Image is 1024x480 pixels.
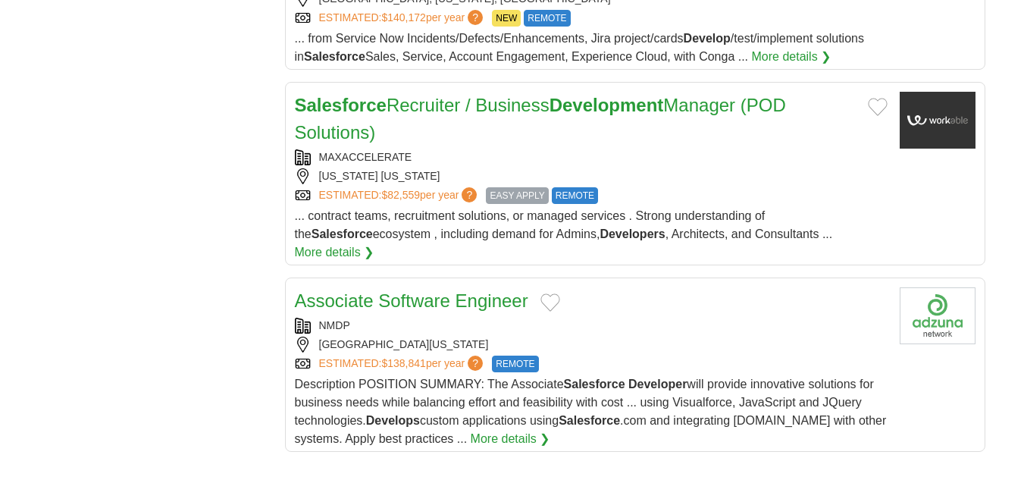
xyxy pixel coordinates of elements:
[295,32,864,63] span: ... from Service Now Incidents/Defects/Enhancements, Jira project/cards /test/implement solutions...
[524,10,570,27] span: REMOTE
[492,10,521,27] span: NEW
[552,187,598,204] span: REMOTE
[295,168,888,184] div: [US_STATE] [US_STATE]
[295,318,888,334] div: NMDP
[312,227,373,240] strong: Salesforce
[540,293,560,312] button: Add to favorite jobs
[295,243,374,262] a: More details ❯
[462,187,477,202] span: ?
[564,378,625,391] strong: Salesforce
[868,98,888,116] button: Add to favorite jobs
[381,11,425,24] span: $140,172
[550,95,664,115] strong: Development
[900,92,975,149] img: Company logo
[628,378,687,391] strong: Developer
[900,287,975,344] img: Company logo
[752,48,831,66] a: More details ❯
[295,290,528,311] a: Associate Software Engineer
[366,414,420,427] strong: Develops
[381,189,420,201] span: $82,559
[295,95,387,115] strong: Salesforce
[684,32,731,45] strong: Develop
[468,356,483,371] span: ?
[295,149,888,165] div: MAXACCELERATE
[486,187,548,204] span: EASY APPLY
[295,95,786,143] a: SalesforceRecruiter / BusinessDevelopmentManager (POD Solutions)
[319,356,487,372] a: ESTIMATED:$138,841per year?
[319,10,487,27] a: ESTIMATED:$140,172per year?
[319,187,481,204] a: ESTIMATED:$82,559per year?
[381,357,425,369] span: $138,841
[295,337,888,353] div: [GEOGRAPHIC_DATA][US_STATE]
[304,50,365,63] strong: Salesforce
[295,378,887,445] span: Description POSITION SUMMARY: The Associate will provide innovative solutions for business needs ...
[295,209,833,240] span: ... contract teams, recruitment solutions, or managed services . Strong understanding of the ecos...
[471,430,550,448] a: More details ❯
[559,414,620,427] strong: Salesforce
[492,356,538,372] span: REMOTE
[468,10,483,25] span: ?
[600,227,665,240] strong: Developers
